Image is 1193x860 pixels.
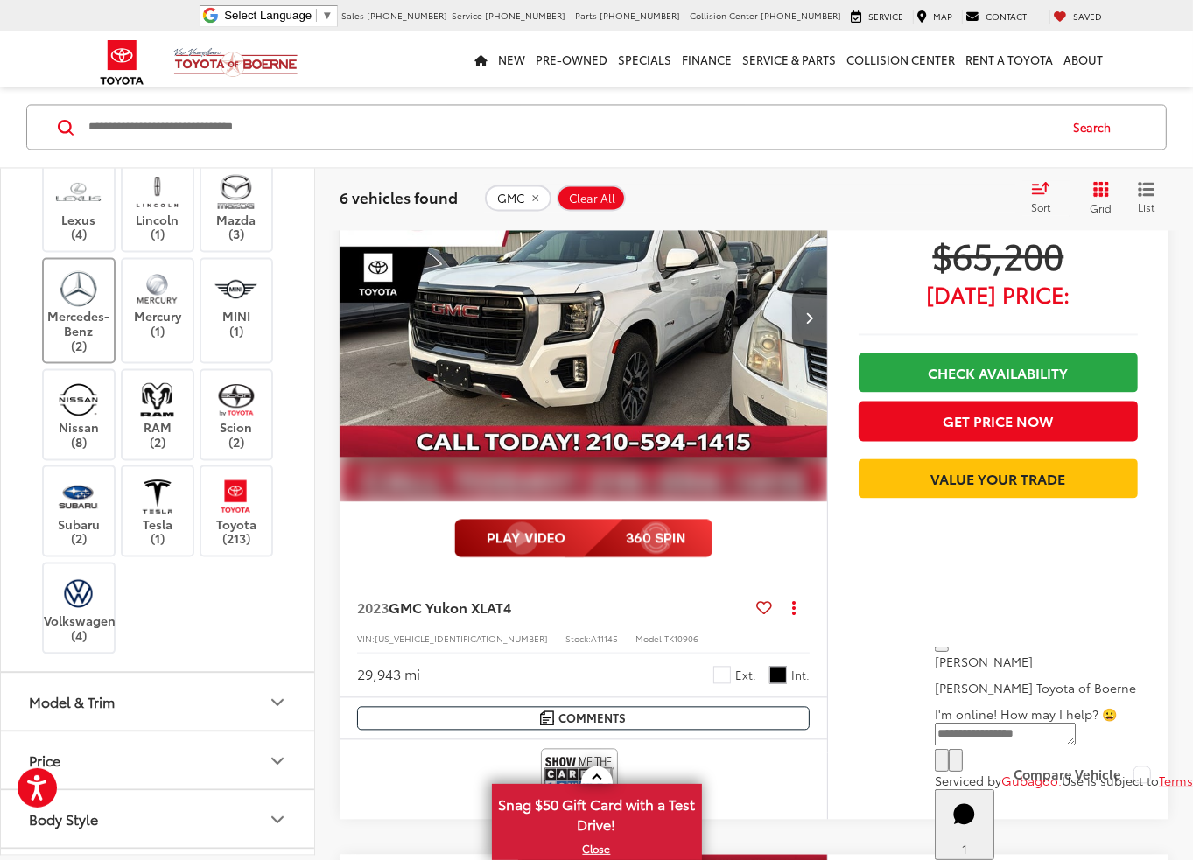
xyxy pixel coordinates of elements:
[54,476,102,517] img: Vic Vaughan Toyota of Boerne in Boerne, TX)
[357,598,749,617] a: 2023GMC Yukon XLAT4
[29,811,98,828] div: Body Style
[357,597,389,617] span: 2023
[470,31,494,87] a: Home
[859,458,1138,498] a: Value Your Trade
[691,9,759,22] span: Collision Center
[54,171,102,213] img: Vic Vaughan Toyota of Boerne in Boerne, TX)
[935,647,949,652] button: Close
[558,710,626,726] span: Comments
[591,632,618,645] span: A11145
[635,632,664,645] span: Model:
[962,10,1032,24] a: Contact
[791,667,810,683] span: Int.
[212,476,260,517] img: Vic Vaughan Toyota of Boerne in Boerne, TX)
[1070,180,1125,215] button: Grid View
[494,786,700,839] span: Snag $50 Gift Card with a Test Drive!
[986,10,1028,23] span: Contact
[29,694,115,710] div: Model & Trim
[133,171,181,213] img: Vic Vaughan Toyota of Boerne in Boerne, TX)
[54,572,102,613] img: Vic Vaughan Toyota of Boerne in Boerne, TX)
[123,379,193,450] label: RAM (2)
[497,192,524,206] span: GMC
[321,9,333,22] span: ▼
[942,792,987,837] svg: Start Chat
[1059,31,1109,87] a: About
[1,732,316,789] button: PricePrice
[677,31,738,87] a: Finance
[339,135,829,500] a: 2023 GMC Yukon XL AT42023 GMC Yukon XL AT42023 GMC Yukon XL AT42023 GMC Yukon XL AT4
[869,10,904,23] span: Service
[368,9,448,22] span: [PHONE_NUMBER]
[267,691,288,712] div: Model & Trim
[1031,199,1050,214] span: Sort
[389,597,487,617] span: GMC Yukon XL
[949,749,963,772] button: Send Message
[859,401,1138,440] button: Get Price Now
[339,135,829,502] img: 2023 GMC Yukon XL AT4
[935,772,1001,789] span: Serviced by
[133,379,181,420] img: Vic Vaughan Toyota of Boerne in Boerne, TX)
[1001,772,1062,789] a: Gubagoo.
[123,268,193,339] label: Mercury (1)
[339,135,829,500] div: 2023 GMC Yukon XL AT4 0
[913,10,958,24] a: Map
[735,667,756,683] span: Ext.
[859,233,1138,276] span: $65,200
[44,379,115,450] label: Nissan (8)
[357,664,420,684] div: 29,943 mi
[859,353,1138,392] a: Check Availability
[44,476,115,547] label: Subaru (2)
[576,9,598,22] span: Parts
[1125,180,1168,215] button: List View
[212,379,260,420] img: Vic Vaughan Toyota of Boerne in Boerne, TX)
[212,268,260,309] img: Vic Vaughan Toyota of Boerne in Boerne, TX)
[1138,199,1155,214] span: List
[935,723,1076,745] textarea: Type your message
[375,632,548,645] span: [US_VEHICLE_IDENTIFICATION_NUMBER]
[792,600,796,614] span: dropdown dots
[779,592,810,623] button: Actions
[454,519,712,557] img: full motion video
[962,840,967,857] span: 1
[792,287,827,348] button: Next image
[1159,772,1193,789] a: Terms
[961,31,1059,87] a: Rent a Toyota
[664,632,698,645] span: TK10906
[565,632,591,645] span: Stock:
[1022,180,1070,215] button: Select sort value
[935,789,994,860] button: Toggle Chat Window
[847,10,909,24] a: Service
[531,31,614,87] a: Pre-Owned
[935,635,1193,789] div: Close[PERSON_NAME][PERSON_NAME] Toyota of BoerneI'm online! How may I help? 😀Type your messageCha...
[1,791,316,848] button: Body StyleBody Style
[201,379,272,450] label: Scion (2)
[557,185,626,211] button: Clear All
[340,186,458,207] span: 6 vehicles found
[859,285,1138,303] span: [DATE] Price:
[769,666,787,683] span: Jet Black
[54,379,102,420] img: Vic Vaughan Toyota of Boerne in Boerne, TX)
[133,268,181,309] img: Vic Vaughan Toyota of Boerne in Boerne, TX)
[123,171,193,242] label: Lincoln (1)
[342,9,365,22] span: Sales
[89,34,155,91] img: Toyota
[486,9,566,22] span: [PHONE_NUMBER]
[133,476,181,517] img: Vic Vaughan Toyota of Boerne in Boerne, TX)
[935,653,1193,670] p: [PERSON_NAME]
[713,666,731,683] span: White
[212,171,260,213] img: Vic Vaughan Toyota of Boerne in Boerne, TX)
[201,171,272,242] label: Mazda (3)
[485,185,551,211] button: remove GMC
[494,31,531,87] a: New
[224,9,312,22] span: Select Language
[1,674,316,731] button: Model & TrimModel & Trim
[935,679,1193,696] p: [PERSON_NAME] Toyota of Boerne
[29,752,60,769] div: Price
[173,47,298,78] img: Vic Vaughan Toyota of Boerne
[842,31,961,87] a: Collision Center
[544,752,614,798] img: View CARFAX report
[44,572,115,643] label: Volkswagen (4)
[487,597,511,617] span: AT4
[267,750,288,771] div: Price
[1062,772,1159,789] span: Use is subject to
